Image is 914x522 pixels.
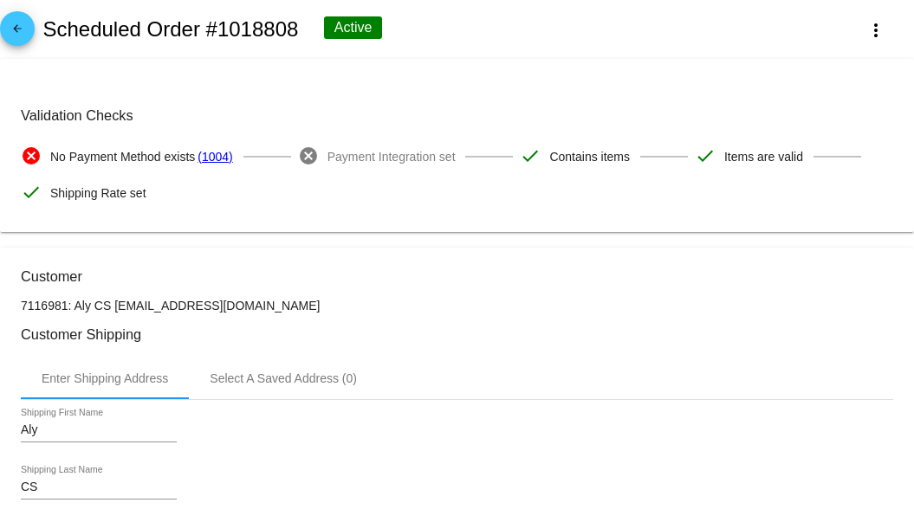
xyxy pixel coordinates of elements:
[324,16,383,39] div: Active
[50,139,195,175] span: No Payment Method exists
[50,175,146,211] span: Shipping Rate set
[549,139,630,175] span: Contains items
[21,145,42,166] mat-icon: cancel
[7,23,28,43] mat-icon: arrow_back
[21,299,893,313] p: 7116981: Aly CS [EMAIL_ADDRESS][DOMAIN_NAME]
[695,145,716,166] mat-icon: check
[21,480,177,494] input: Shipping Last Name
[21,423,177,437] input: Shipping First Name
[724,139,803,175] span: Items are valid
[42,371,168,385] div: Enter Shipping Address
[198,139,232,175] a: (1004)
[21,326,893,343] h3: Customer Shipping
[298,145,319,166] mat-icon: cancel
[520,145,541,166] mat-icon: check
[21,107,893,124] h3: Validation Checks
[42,17,298,42] h2: Scheduled Order #1018808
[327,139,456,175] span: Payment Integration set
[865,20,886,41] mat-icon: more_vert
[21,182,42,203] mat-icon: check
[21,268,893,285] h3: Customer
[210,371,357,385] div: Select A Saved Address (0)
